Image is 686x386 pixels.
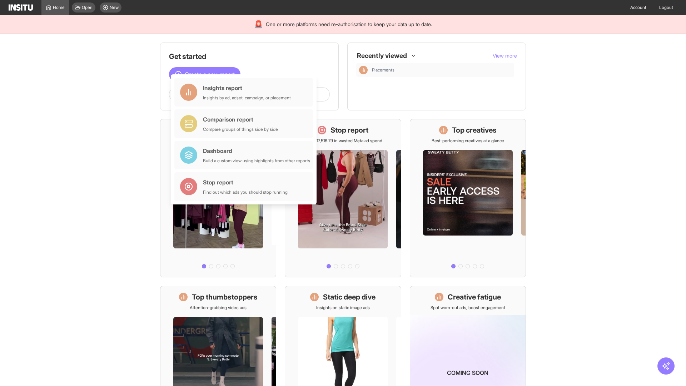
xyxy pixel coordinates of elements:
div: Insights [359,66,368,74]
p: Best-performing creatives at a glance [432,138,504,144]
div: Compare groups of things side by side [203,127,278,132]
div: Dashboard [203,147,310,155]
div: Build a custom view using highlights from other reports [203,158,310,164]
img: Logo [9,4,33,11]
div: 🚨 [254,19,263,29]
div: Stop report [203,178,288,187]
span: One or more platforms need re-authorisation to keep your data up to date. [266,21,432,28]
button: View more [493,52,517,59]
button: Create a new report [169,67,240,81]
h1: Top thumbstoppers [192,292,258,302]
p: Insights on static image ads [316,305,370,311]
a: Stop reportSave £17,516.79 in wasted Meta ad spend [285,119,401,277]
h1: Get started [169,51,330,61]
div: Insights report [203,84,291,92]
div: Comparison report [203,115,278,124]
span: Open [82,5,93,10]
span: Placements [372,67,511,73]
p: Attention-grabbing video ads [190,305,247,311]
div: Find out which ads you should stop running [203,189,288,195]
a: What's live nowSee all active ads instantly [160,119,276,277]
span: Create a new report [185,70,235,79]
div: Insights by ad, adset, campaign, or placement [203,95,291,101]
h1: Top creatives [452,125,497,135]
span: Placements [372,67,394,73]
a: Top creativesBest-performing creatives at a glance [410,119,526,277]
span: New [110,5,119,10]
h1: Static deep dive [323,292,376,302]
h1: Stop report [330,125,368,135]
span: Home [53,5,65,10]
p: Save £17,516.79 in wasted Meta ad spend [304,138,382,144]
